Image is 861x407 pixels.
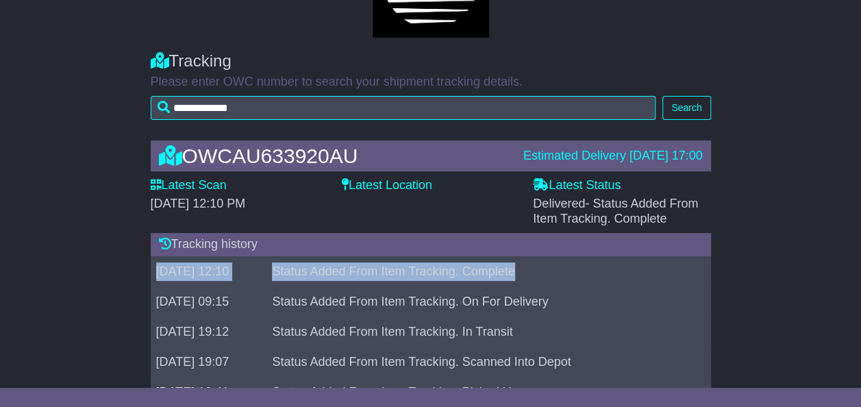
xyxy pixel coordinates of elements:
td: Status Added From Item Tracking. On For Delivery [266,286,695,317]
td: [DATE] 19:07 [151,347,267,377]
td: Status Added From Item Tracking. Complete [266,256,695,286]
label: Latest Status [533,178,621,193]
div: Tracking [151,51,711,71]
td: Status Added From Item Tracking. Scanned Into Depot [266,347,695,377]
span: [DATE] 12:10 PM [151,197,246,210]
td: [DATE] 19:12 [151,317,267,347]
td: Status Added From Item Tracking. In Transit [266,317,695,347]
div: Estimated Delivery [DATE] 17:00 [523,149,703,164]
td: [DATE] 09:15 [151,286,267,317]
td: [DATE] 10:41 [151,377,267,407]
button: Search [662,96,710,120]
span: Delivered [533,197,698,225]
p: Please enter OWC number to search your shipment tracking details. [151,75,711,90]
td: Status Added From Item Tracking. Picked Up [266,377,695,407]
label: Latest Location [342,178,432,193]
div: Tracking history [151,233,711,256]
td: [DATE] 12:10 [151,256,267,286]
div: OWCAU633920AU [152,145,516,167]
span: - Status Added From Item Tracking. Complete [533,197,698,225]
label: Latest Scan [151,178,227,193]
